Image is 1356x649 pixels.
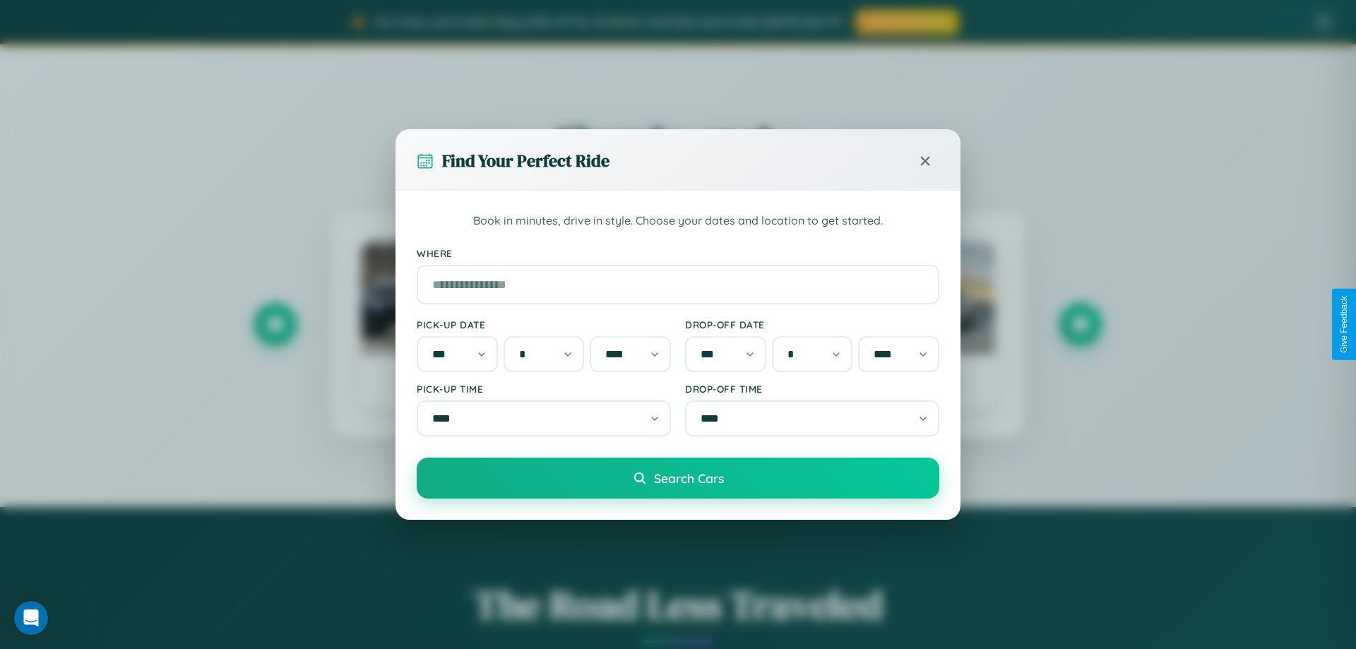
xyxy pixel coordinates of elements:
label: Drop-off Date [685,318,939,331]
p: Book in minutes, drive in style. Choose your dates and location to get started. [417,212,939,230]
span: Search Cars [654,470,724,486]
label: Drop-off Time [685,383,939,395]
button: Search Cars [417,458,939,499]
label: Where [417,247,939,259]
h3: Find Your Perfect Ride [442,149,609,172]
label: Pick-up Date [417,318,671,331]
label: Pick-up Time [417,383,671,395]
